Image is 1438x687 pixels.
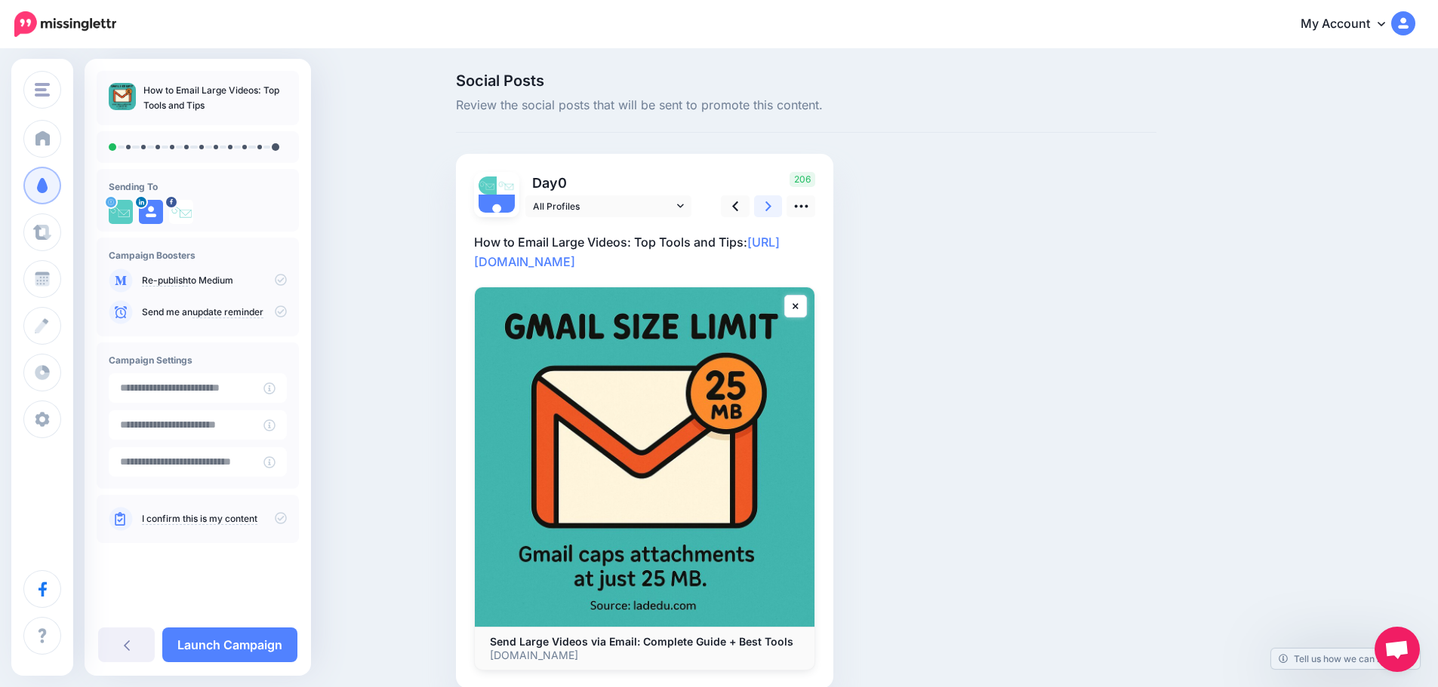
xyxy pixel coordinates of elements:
[142,305,287,319] p: Send me an
[192,306,263,318] a: update reminder
[35,83,50,97] img: menu.png
[533,198,673,214] span: All Profiles
[525,172,694,194] p: Day
[139,200,163,224] img: user_default_image.png
[497,176,515,195] img: 15284121_674048486109516_5081588740640283593_n-bsa39815.png
[490,635,793,648] b: Send Large Videos via Email: Complete Guide + Best Tools
[456,96,1156,115] span: Review the social posts that will be sent to promote this content.
[143,83,287,113] p: How to Email Large Videos: Top Tools and Tips
[474,232,815,271] p: How to Email Large Videos: Top Tools and Tips:
[479,195,515,231] img: user_default_image.png
[142,513,257,525] a: I confirm this is my content
[1375,627,1420,672] div: Open chat
[109,200,133,224] img: uUtgmqiB-2057.jpg
[142,274,287,287] p: to Medium
[109,250,287,261] h4: Campaign Boosters
[14,11,116,37] img: Missinglettr
[456,73,1156,88] span: Social Posts
[490,649,799,662] p: [DOMAIN_NAME]
[142,274,188,287] a: Re-publish
[790,172,815,187] span: 206
[1271,649,1420,669] a: Tell us how we can improve
[558,175,567,191] span: 0
[1286,6,1415,43] a: My Account
[109,354,287,366] h4: Campaign Settings
[109,181,287,192] h4: Sending To
[479,176,497,195] img: uUtgmqiB-2057.jpg
[169,200,193,224] img: 15284121_674048486109516_5081588740640283593_n-bsa39815.png
[475,287,814,627] img: Send Large Videos via Email: Complete Guide + Best Tools
[525,195,691,217] a: All Profiles
[109,83,136,110] img: b6a57365f6158e5b8df5975f4b89385c_thumb.jpg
